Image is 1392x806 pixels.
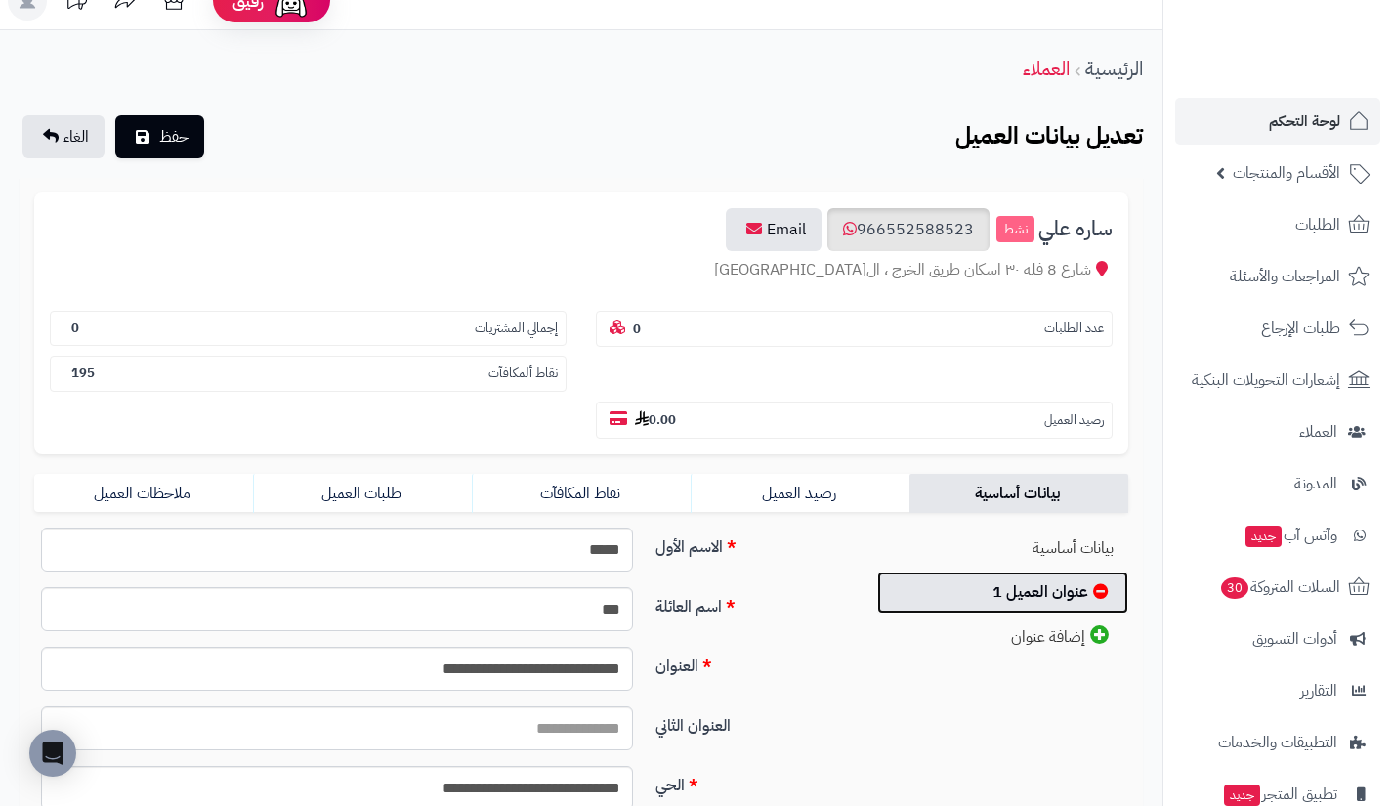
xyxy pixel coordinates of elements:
[1175,253,1380,300] a: المراجعات والأسئلة
[877,615,1129,658] a: إضافة عنوان
[71,363,95,382] b: 195
[34,474,253,513] a: ملاحظات العميل
[726,208,822,251] a: Email
[488,364,558,383] small: نقاط ألمكافآت
[691,474,909,513] a: رصيد العميل
[1175,719,1380,766] a: التطبيقات والخدمات
[1023,54,1070,83] a: العملاء
[1252,625,1337,653] span: أدوات التسويق
[159,125,189,148] span: حفظ
[877,572,1129,614] a: عنوان العميل 1
[1175,98,1380,145] a: لوحة التحكم
[1233,159,1340,187] span: الأقسام والمنتجات
[955,118,1143,153] b: تعديل بيانات العميل
[1175,201,1380,248] a: الطلبات
[22,115,105,158] a: الغاء
[1245,526,1282,547] span: جديد
[1219,573,1340,601] span: السلات المتروكة
[1299,418,1337,445] span: العملاء
[1038,218,1113,240] span: ساره علي
[1294,470,1337,497] span: المدونة
[1175,667,1380,714] a: التقارير
[648,766,855,797] label: الحي
[648,528,855,559] label: الاسم الأول
[877,528,1129,570] a: بيانات أساسية
[472,474,691,513] a: نقاط المكافآت
[1192,366,1340,394] span: إشعارات التحويلات البنكية
[648,647,855,678] label: العنوان
[1044,319,1104,338] small: عدد الطلبات
[1295,211,1340,238] span: الطلبات
[1085,54,1143,83] a: الرئيسية
[633,319,641,338] b: 0
[1175,357,1380,403] a: إشعارات التحويلات البنكية
[71,318,79,337] b: 0
[996,216,1034,243] small: نشط
[115,115,204,158] button: حفظ
[1269,107,1340,135] span: لوحة التحكم
[648,587,855,618] label: اسم العائلة
[1175,512,1380,559] a: وآتس آبجديد
[50,259,1113,281] div: شارع 8 فله ٣٠ اسكان طريق الخرج ، ال[GEOGRAPHIC_DATA]
[1230,263,1340,290] span: المراجعات والأسئلة
[1175,305,1380,352] a: طلبات الإرجاع
[1259,15,1373,56] img: logo-2.png
[63,125,89,148] span: الغاء
[1244,522,1337,549] span: وآتس آب
[1300,677,1337,704] span: التقارير
[1175,408,1380,455] a: العملاء
[29,730,76,777] div: Open Intercom Messenger
[1220,576,1250,600] span: 30
[648,706,855,738] label: العنوان الثاني
[1044,411,1104,430] small: رصيد العميل
[1218,729,1337,756] span: التطبيقات والخدمات
[635,410,676,429] b: 0.00
[909,474,1128,513] a: بيانات أساسية
[1224,785,1260,806] span: جديد
[1175,564,1380,611] a: السلات المتروكة30
[827,208,990,251] a: 966552588523
[475,319,558,338] small: إجمالي المشتريات
[1175,460,1380,507] a: المدونة
[253,474,472,513] a: طلبات العميل
[1175,615,1380,662] a: أدوات التسويق
[1261,315,1340,342] span: طلبات الإرجاع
